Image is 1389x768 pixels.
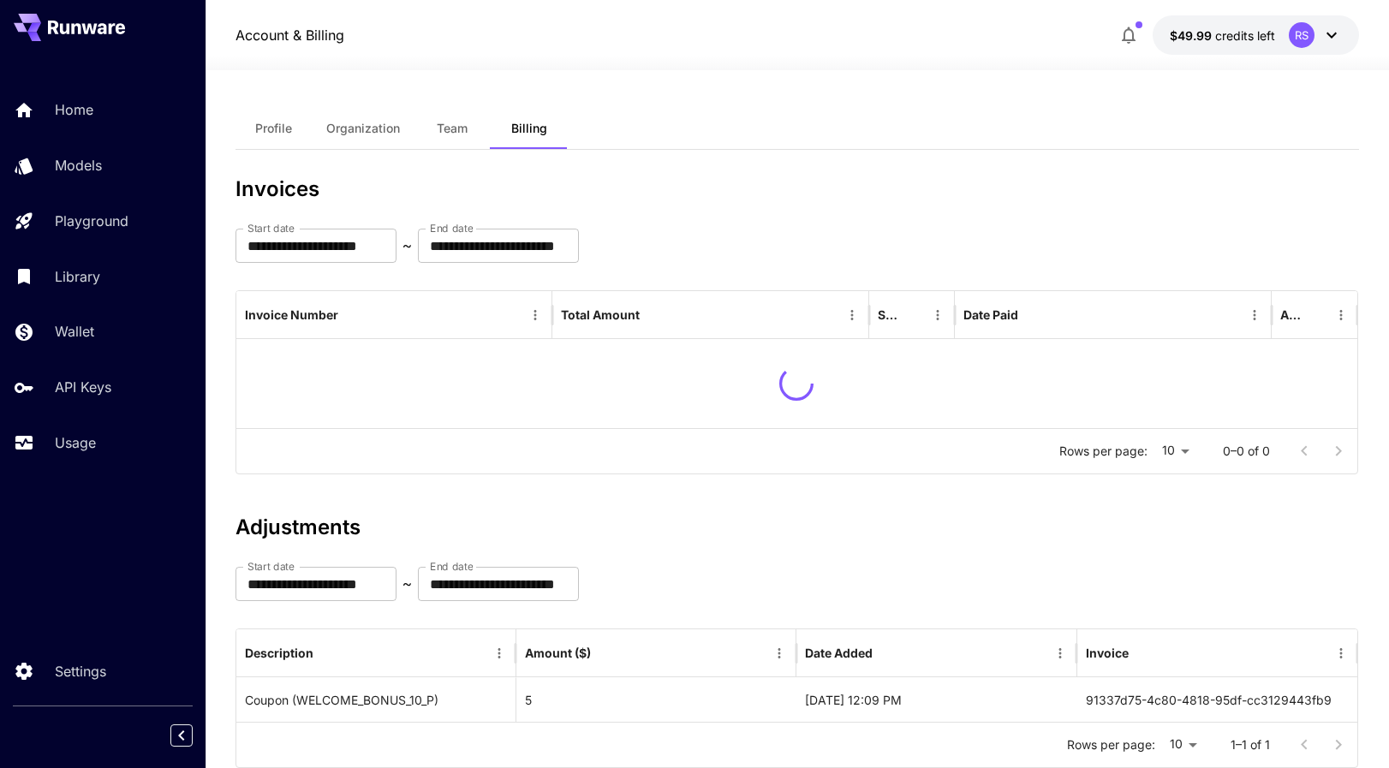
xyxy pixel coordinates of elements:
[437,121,468,136] span: Team
[1280,307,1303,322] div: Action
[235,25,344,45] nav: breadcrumb
[1067,736,1155,753] p: Rows per page:
[55,211,128,231] p: Playground
[1020,303,1044,327] button: Sort
[641,303,665,327] button: Sort
[926,303,950,327] button: Menu
[55,99,93,120] p: Home
[878,307,900,322] div: Status
[247,559,295,574] label: Start date
[245,646,313,660] div: Description
[315,641,339,665] button: Sort
[340,303,364,327] button: Sort
[1154,438,1195,463] div: 10
[1289,22,1314,48] div: RS
[55,321,94,342] p: Wallet
[55,266,100,287] p: Library
[255,121,292,136] span: Profile
[963,307,1018,322] div: Date Paid
[1215,28,1275,43] span: credits left
[511,121,547,136] span: Billing
[796,677,1076,722] div: 01-09-2025 12:09 PM
[235,25,344,45] a: Account & Billing
[1329,641,1353,665] button: Menu
[247,221,295,235] label: Start date
[1086,646,1129,660] div: Invoice
[55,155,102,176] p: Models
[235,515,1360,539] h3: Adjustments
[1153,15,1359,55] button: $49.9896RS
[326,121,400,136] span: Organization
[1170,27,1275,45] div: $49.9896
[805,646,873,660] div: Date Added
[55,661,106,682] p: Settings
[1329,303,1353,327] button: Menu
[767,641,791,665] button: Menu
[874,641,898,665] button: Sort
[1170,28,1215,43] span: $49.99
[1305,303,1329,327] button: Sort
[1243,303,1267,327] button: Menu
[516,677,796,722] div: 5
[1059,443,1148,460] p: Rows per page:
[245,307,338,322] div: Invoice Number
[402,574,412,594] p: ~
[840,303,864,327] button: Menu
[55,377,111,397] p: API Keys
[523,303,547,327] button: Menu
[487,641,511,665] button: Menu
[235,177,1360,201] h3: Invoices
[1048,641,1072,665] button: Menu
[430,221,473,235] label: End date
[902,303,926,327] button: Sort
[402,235,412,256] p: ~
[593,641,617,665] button: Sort
[170,724,193,747] button: Collapse sidebar
[1077,677,1357,722] div: 91337d75-4c80-4818-95df-cc3129443fb9
[561,307,640,322] div: Total Amount
[1223,443,1270,460] p: 0–0 of 0
[1162,732,1203,757] div: 10
[525,646,591,660] div: Amount ($)
[183,720,206,751] div: Collapse sidebar
[245,691,438,709] p: Coupon (WELCOME_BONUS_10_P)
[1130,641,1154,665] button: Sort
[430,559,473,574] label: End date
[55,432,96,453] p: Usage
[1231,736,1270,753] p: 1–1 of 1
